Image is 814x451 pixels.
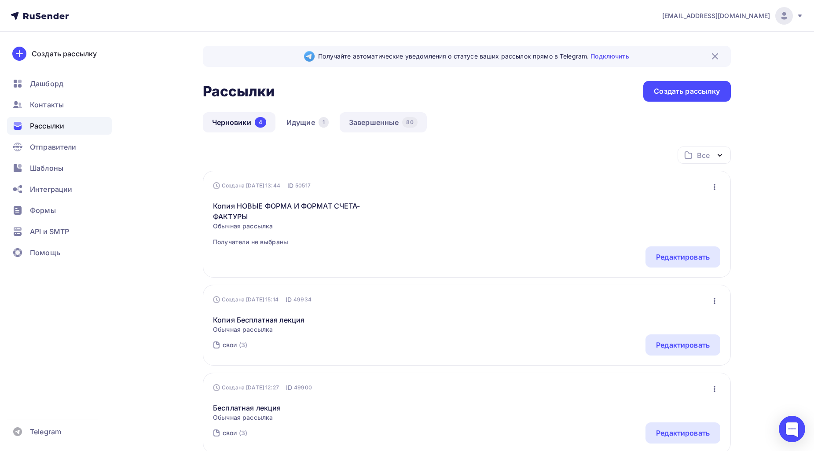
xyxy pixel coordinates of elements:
div: свои [223,341,237,349]
a: Контакты [7,96,112,114]
a: Формы [7,202,112,219]
a: Отправители [7,138,112,156]
a: Бесплатная лекция [213,403,281,413]
div: Создана [DATE] 15:14 [213,296,279,303]
button: Все [678,147,731,164]
span: Шаблоны [30,163,63,173]
span: ID [286,383,292,392]
a: Идущие1 [277,112,338,132]
div: Создать рассылку [654,86,720,96]
div: 80 [402,117,417,128]
a: Копия НОВЫЕ ФОРМА И ФОРМАТ СЧЕТА-ФАКТУРЫ [213,201,364,222]
div: Создана [DATE] 12:27 [213,384,279,391]
div: Редактировать [656,428,710,438]
span: ID [286,295,292,304]
span: [EMAIL_ADDRESS][DOMAIN_NAME] [662,11,770,20]
span: Telegram [30,426,61,437]
a: Дашборд [7,75,112,92]
span: Обычная рассылка [213,222,364,231]
span: 50517 [295,181,311,190]
span: Рассылки [30,121,64,131]
span: Контакты [30,99,64,110]
div: Создать рассылку [32,48,97,59]
a: [EMAIL_ADDRESS][DOMAIN_NAME] [662,7,803,25]
span: Обычная рассылка [213,325,304,334]
span: Получатели не выбраны [213,238,364,246]
div: (3) [239,429,247,437]
a: Подключить [590,52,629,60]
a: Черновики4 [203,112,275,132]
span: API и SMTP [30,226,69,237]
span: Отправители [30,142,77,152]
a: Рассылки [7,117,112,135]
span: Обычная рассылка [213,413,281,422]
span: Интеграции [30,184,72,194]
span: Получайте автоматические уведомления о статусе ваших рассылок прямо в Telegram. [318,52,629,61]
span: Формы [30,205,56,216]
a: свои (3) [222,426,248,440]
span: 49934 [293,295,312,304]
img: Telegram [304,51,315,62]
span: Помощь [30,247,60,258]
a: свои (3) [222,338,248,352]
div: свои [223,429,237,437]
span: ID [287,181,293,190]
div: Редактировать [656,340,710,350]
span: 49900 [294,383,312,392]
div: 1 [319,117,329,128]
div: 4 [255,117,266,128]
div: Редактировать [656,252,710,262]
div: Создана [DATE] 13:44 [213,182,280,189]
a: Шаблоны [7,159,112,177]
a: Копия Бесплатная лекция [213,315,304,325]
a: Завершенные80 [340,112,427,132]
h2: Рассылки [203,83,275,100]
div: (3) [239,341,247,349]
div: Все [697,150,709,161]
span: Дашборд [30,78,63,89]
